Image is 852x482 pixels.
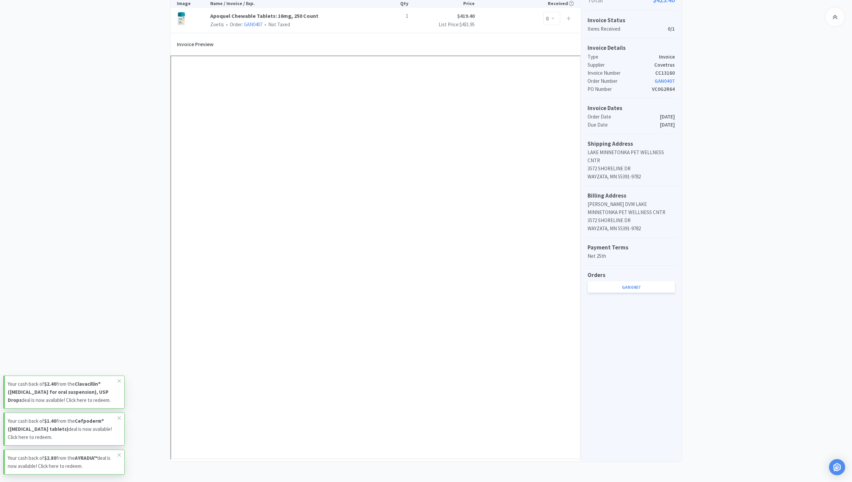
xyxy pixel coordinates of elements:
p: Invoice Number [588,69,656,77]
p: Order Number [588,77,655,85]
p: 3572 SHORELINE DR [588,216,675,225]
p: PO Number [588,85,652,93]
h5: Invoice Status [588,16,675,25]
a: GAN0407 [655,78,675,84]
p: Covetrus [655,61,675,69]
p: [PERSON_NAME] DVM LAKE MINNETONKA PET WELLNESS CNTR [588,200,675,216]
p: Net 25th [588,252,675,260]
span: Order: [224,21,262,28]
p: LAKE MINNETONKA PET WELLNESS CNTR [588,148,675,165]
p: CC13160 [656,69,675,77]
h5: Invoice Details [588,43,675,53]
span: $431.95 [460,21,475,28]
p: Supplier [588,61,655,69]
h5: Invoice Dates [588,104,675,113]
p: Your cash back of from the deal is now available! Click here to redeem. [8,417,118,441]
p: 3572 SHORELINE DR [588,165,675,173]
div: Open Intercom Messenger [829,459,845,475]
p: WAYZATA, MN 55391-9782 [588,173,675,181]
p: 1 [375,12,408,21]
img: c4354009d7d9475dae4b8d0a50b64eef_698720.png [177,12,186,26]
h5: Billing Address [588,191,675,200]
span: • [263,21,267,28]
strong: AYRADIA™ [75,455,97,461]
strong: Clavacillin® ([MEDICAL_DATA] for oral suspension), USP Drops [8,381,108,403]
p: 0/1 [668,25,675,33]
p: [DATE] [660,121,675,129]
p: Your cash back of from the deal is now available! Click here to redeem. [8,454,118,470]
h5: Shipping Address [588,139,675,148]
p: Items Received [588,25,668,33]
strong: $2.80 [44,455,56,461]
a: GAN0407 [588,281,675,293]
span: Received [548,0,574,6]
span: • [225,21,229,28]
span: Zoetis [210,21,224,28]
strong: $2.40 [44,381,56,387]
span: Not Taxed [262,21,290,28]
p: Your cash back of from the deal is now available! Click here to redeem. [8,380,118,404]
h5: Invoice Preview [177,37,214,52]
h5: Orders [588,271,675,280]
strong: $419.40 [457,12,475,19]
h5: Payment Terms [588,243,675,252]
p: [DATE] [660,113,675,121]
p: WAYZATA, MN 55391-9782 [588,225,675,233]
a: Apoquel Chewable Tablets: 16mg, 250 Count [210,12,376,21]
p: Type [588,53,659,61]
p: List Price: [409,21,475,29]
p: VC0G2R64 [652,85,675,93]
p: Invoice [659,53,675,61]
a: GAN0407 [244,21,262,28]
p: Order Date [588,113,660,121]
strong: $1.40 [44,418,56,424]
p: Due Date [588,121,660,129]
